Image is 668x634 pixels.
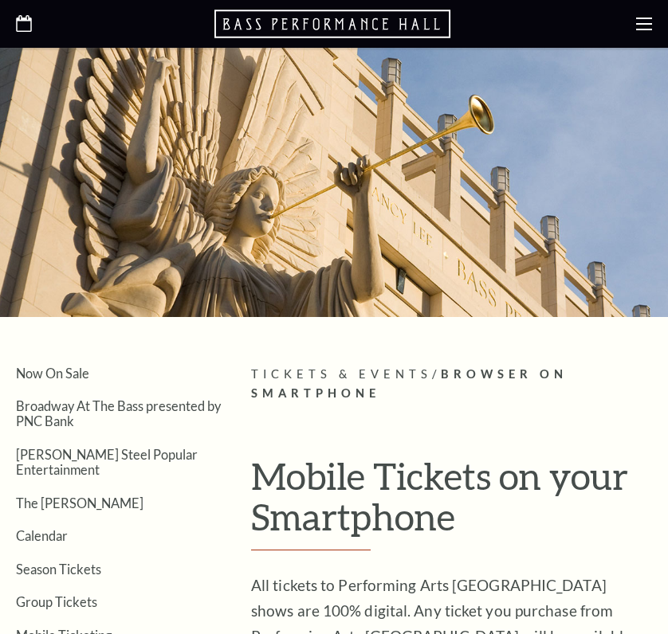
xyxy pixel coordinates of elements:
a: [PERSON_NAME] Steel Popular Entertainment [16,447,198,477]
a: The [PERSON_NAME] [16,495,143,511]
a: Calendar [16,528,68,543]
h1: Mobile Tickets on your Smartphone [251,456,652,550]
a: Broadway At The Bass presented by PNC Bank [16,398,221,429]
a: Group Tickets [16,594,97,609]
a: Now On Sale [16,366,89,381]
p: / [251,365,652,405]
span: Tickets & Events [251,367,432,381]
a: Season Tickets [16,562,101,577]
